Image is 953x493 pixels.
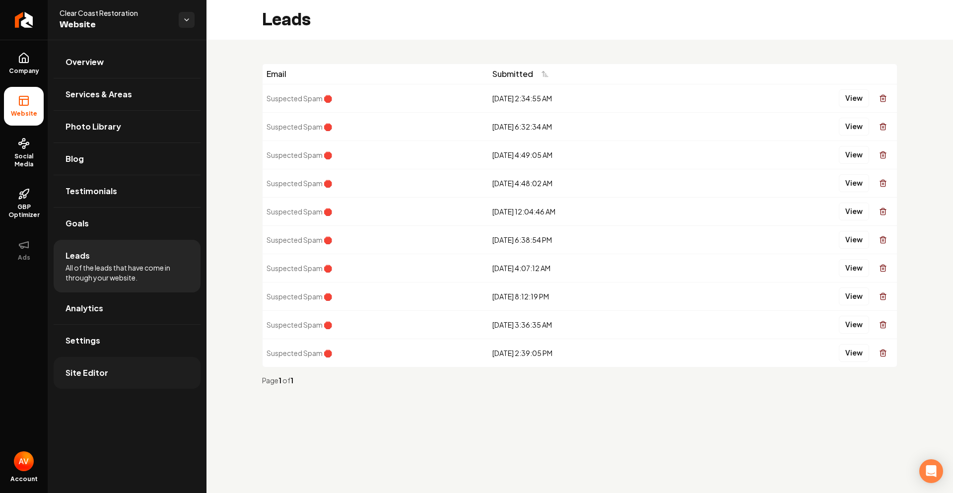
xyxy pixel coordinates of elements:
[267,349,332,357] span: Suspected Spam 🛑
[278,376,282,385] strong: 1
[60,8,171,18] span: Clear Coast Restoration
[492,93,702,103] div: [DATE] 2:34:55 AM
[267,94,332,103] span: Suspected Spam 🛑
[66,88,132,100] span: Services & Areas
[4,130,44,176] a: Social Media
[839,316,869,334] button: View
[66,56,104,68] span: Overview
[14,254,34,262] span: Ads
[4,180,44,227] a: GBP Optimizer
[492,150,702,160] div: [DATE] 4:49:05 AM
[839,203,869,220] button: View
[54,143,201,175] a: Blog
[267,150,332,159] span: Suspected Spam 🛑
[492,122,702,132] div: [DATE] 6:32:34 AM
[66,250,90,262] span: Leads
[839,259,869,277] button: View
[54,357,201,389] a: Site Editor
[267,179,332,188] span: Suspected Spam 🛑
[4,152,44,168] span: Social Media
[492,263,702,273] div: [DATE] 4:07:12 AM
[267,122,332,131] span: Suspected Spam 🛑
[839,287,869,305] button: View
[15,12,33,28] img: Rebolt Logo
[492,207,702,216] div: [DATE] 12:04:46 AM
[7,110,41,118] span: Website
[66,121,121,133] span: Photo Library
[54,208,201,239] a: Goals
[267,292,332,301] span: Suspected Spam 🛑
[66,153,84,165] span: Blog
[14,451,34,471] img: Ana Villa
[4,231,44,270] button: Ads
[4,203,44,219] span: GBP Optimizer
[492,68,533,80] span: Submitted
[290,376,293,385] strong: 1
[839,344,869,362] button: View
[66,185,117,197] span: Testimonials
[492,348,702,358] div: [DATE] 2:39:05 PM
[54,46,201,78] a: Overview
[267,264,332,273] span: Suspected Spam 🛑
[492,235,702,245] div: [DATE] 6:38:54 PM
[839,146,869,164] button: View
[54,292,201,324] a: Analytics
[60,18,171,32] span: Website
[5,67,43,75] span: Company
[267,320,332,329] span: Suspected Spam 🛑
[267,207,332,216] span: Suspected Spam 🛑
[262,10,311,30] h2: Leads
[14,451,34,471] button: Open user button
[54,175,201,207] a: Testimonials
[919,459,943,483] div: Open Intercom Messenger
[10,475,38,483] span: Account
[54,111,201,142] a: Photo Library
[839,118,869,136] button: View
[839,174,869,192] button: View
[267,235,332,244] span: Suspected Spam 🛑
[492,65,555,83] button: Submitted
[66,263,189,282] span: All of the leads that have come in through your website.
[66,217,89,229] span: Goals
[54,325,201,356] a: Settings
[839,231,869,249] button: View
[282,376,290,385] span: of
[262,376,278,385] span: Page
[839,89,869,107] button: View
[66,302,103,314] span: Analytics
[4,44,44,83] a: Company
[66,335,100,347] span: Settings
[267,68,484,80] div: Email
[492,320,702,330] div: [DATE] 3:36:35 AM
[492,178,702,188] div: [DATE] 4:48:02 AM
[54,78,201,110] a: Services & Areas
[66,367,108,379] span: Site Editor
[492,291,702,301] div: [DATE] 8:12:19 PM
